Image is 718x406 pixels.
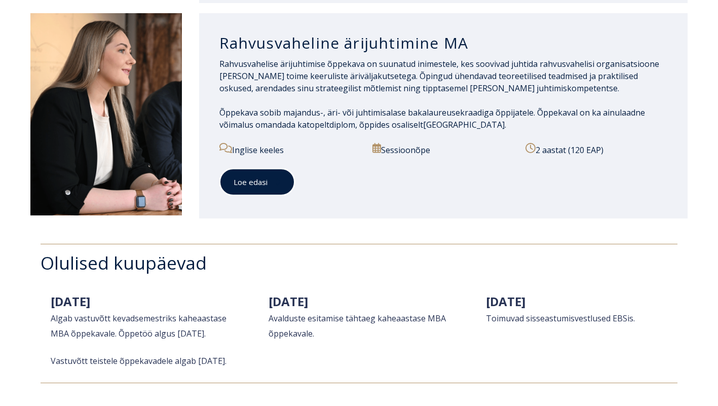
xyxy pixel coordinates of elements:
span: [GEOGRAPHIC_DATA] [423,119,505,130]
span: [DATE] [51,293,90,310]
span: Õppekava sobib majandus-, äri- või juhtimisalase bakalaureusekraadiga õppijatele. [219,107,535,118]
span: . [505,119,506,130]
p: 2 aastat (120 EAP) [525,143,667,156]
span: Olulised kuupäevad [41,251,207,275]
span: o [492,313,497,324]
span: Algab vastuvõtt kevadsemestriks kaheaastase MBA õppekavale. Õppetöö algus [DATE]. [51,313,226,339]
a: Loe edasi [219,168,295,196]
span: i [497,313,499,324]
span: muvad sisseastumisvestlused EBSis. [499,313,635,324]
span: [DATE] [486,293,525,310]
span: T [486,313,492,324]
span: , õppides osaliselt [355,119,423,130]
span: Avalduste esitamise tähtaeg kaheaastase MBA õppekavale. [269,313,446,339]
span: [DATE] [269,293,308,310]
img: DSC_1907 [30,13,182,215]
p: Sessioonõpe [372,143,514,156]
p: Inglise keeles [219,143,361,156]
span: Vastuvõtt teistele õppekavadele algab [DATE]. [51,355,226,366]
span: topeltdiplom [307,119,355,130]
h3: Rahvusvaheline ärijuhtimine MA [219,33,667,53]
span: Õppekaval on ka ainulaadne võimalus omandada ka [219,107,645,130]
span: Rahvusvahelise ärijuhtimise õppekava on suunatud inimestele, kes soovivad juhtida rahvusvahelisi ... [219,58,659,94]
